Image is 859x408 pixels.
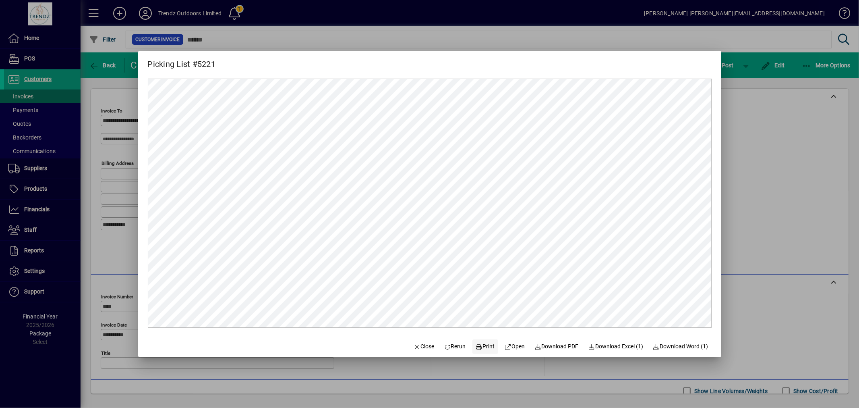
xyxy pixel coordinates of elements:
[410,339,438,354] button: Close
[534,342,579,351] span: Download PDF
[472,339,498,354] button: Print
[653,342,708,351] span: Download Word (1)
[138,51,226,71] h2: Picking List #5221
[476,342,495,351] span: Print
[650,339,712,354] button: Download Word (1)
[531,339,582,354] a: Download PDF
[444,342,466,351] span: Rerun
[588,342,644,351] span: Download Excel (1)
[501,339,528,354] a: Open
[505,342,525,351] span: Open
[414,342,435,351] span: Close
[585,339,647,354] button: Download Excel (1)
